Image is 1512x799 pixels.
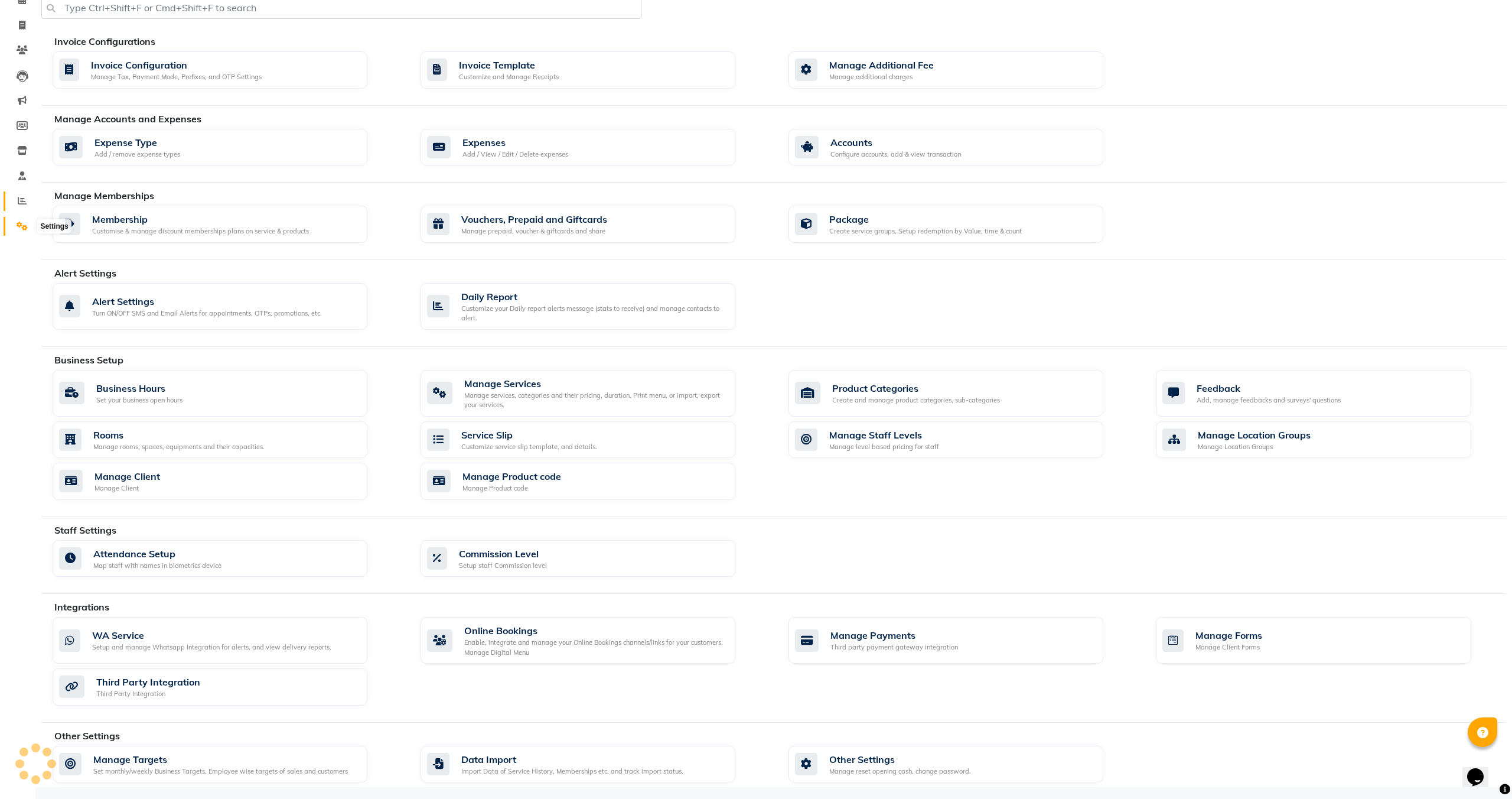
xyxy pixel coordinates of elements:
[94,483,160,493] div: Manage Client
[461,442,597,452] div: Customize service slip template, and details.
[461,752,683,766] div: Data Import
[96,395,183,405] div: Set your business open hours
[421,129,771,166] a: ExpensesAdd / View / Edit / Delete expenses
[53,617,403,664] a: WA ServiceSetup and manage Whatsapp Integration for alerts, and view delivery reports.
[788,746,1139,783] a: Other SettingsManage reset opening cash, change password.
[829,766,971,777] div: Manage reset opening cash, change password.
[788,51,1139,89] a: Manage Additional FeeManage additional charges
[461,290,726,304] div: Daily Report
[92,642,331,652] div: Setup and manage Whatsapp Integration for alerts, and view delivery reports.
[93,442,265,452] div: Manage rooms, spaces, equipments and their capacities.
[464,391,726,410] div: Manage services, categories and their pricing, duration. Print menu, or import, export your servi...
[93,547,221,561] div: Attendance Setup
[92,212,309,226] div: Membership
[1197,381,1341,395] div: Feedback
[1198,428,1311,442] div: Manage Location Groups
[92,308,322,319] div: Turn ON/OFF SMS and Email Alerts for appointments, OTPs, promotions, etc.
[53,129,403,166] a: Expense TypeAdd / remove expense types
[96,381,183,395] div: Business Hours
[53,370,403,417] a: Business HoursSet your business open hours
[788,617,1139,664] a: Manage PaymentsThird party payment gateway integration
[829,752,971,766] div: Other Settings
[1156,421,1506,459] a: Manage Location GroupsManage Location Groups
[829,428,939,442] div: Manage Staff Levels
[829,226,1022,236] div: Create service groups, Setup redemption by Value, time & count
[53,746,403,783] a: Manage TargetsSet monthly/weekly Business Targets, Employee wise targets of sales and customers
[462,135,568,150] div: Expenses
[788,206,1139,243] a: PackageCreate service groups, Setup redemption by Value, time & count
[829,72,934,82] div: Manage additional charges
[464,376,726,391] div: Manage Services
[829,58,934,72] div: Manage Additional Fee
[459,58,559,72] div: Invoice Template
[459,72,559,82] div: Customize and Manage Receipts
[91,72,262,82] div: Manage Tax, Payment Mode, Prefixes, and OTP Settings
[421,463,771,500] a: Manage Product codeManage Product code
[462,150,568,160] div: Add / View / Edit / Delete expenses
[830,628,958,642] div: Manage Payments
[1195,642,1262,652] div: Manage Client Forms
[832,395,1000,405] div: Create and manage product categories, sub-categories
[421,283,771,330] a: Daily ReportCustomize your Daily report alerts message (stats to receive) and manage contacts to ...
[53,421,403,459] a: RoomsManage rooms, spaces, equipments and their capacities.
[829,212,1022,226] div: Package
[462,469,561,483] div: Manage Product code
[1462,752,1500,787] iframe: chat widget
[464,638,726,657] div: Enable, integrate and manage your Online Bookings channels/links for your customers. Manage Digit...
[461,304,726,323] div: Customize your Daily report alerts message (stats to receive) and manage contacts to alert.
[462,483,561,493] div: Manage Product code
[830,642,958,652] div: Third party payment gateway integration
[421,617,771,664] a: Online BookingsEnable, integrate and manage your Online Bookings channels/links for your customer...
[93,752,348,766] div: Manage Targets
[830,150,961,160] div: Configure accounts, add & view transaction
[96,675,200,689] div: Third Party Integration
[96,689,200,699] div: Third Party Integration
[788,129,1139,166] a: AccountsConfigure accounts, add & view transaction
[1197,395,1341,405] div: Add, manage feedbacks and surveys' questions
[421,51,771,89] a: Invoice TemplateCustomize and Manage Receipts
[461,212,607,226] div: Vouchers, Prepaid and Giftcards
[37,219,71,233] div: Settings
[53,283,403,330] a: Alert SettingsTurn ON/OFF SMS and Email Alerts for appointments, OTPs, promotions, etc.
[1156,370,1506,417] a: FeedbackAdd, manage feedbacks and surveys' questions
[92,628,331,642] div: WA Service
[92,226,309,236] div: Customise & manage discount memberships plans on service & products
[53,206,403,243] a: MembershipCustomise & manage discount memberships plans on service & products
[421,206,771,243] a: Vouchers, Prepaid and GiftcardsManage prepaid, voucher & giftcards and share
[461,766,683,777] div: Import Data of Service History, Memberships etc. and track import status.
[421,421,771,459] a: Service SlipCustomize service slip template, and details.
[53,51,403,89] a: Invoice ConfigurationManage Tax, Payment Mode, Prefixes, and OTP Settings
[91,58,262,72] div: Invoice Configuration
[461,226,607,236] div: Manage prepaid, voucher & giftcards and share
[92,294,322,308] div: Alert Settings
[829,442,939,452] div: Manage level based pricing for staff
[459,561,547,571] div: Setup staff Commission level
[421,540,771,577] a: Commission LevelSetup staff Commission level
[1195,628,1262,642] div: Manage Forms
[93,561,221,571] div: Map staff with names in biometrics device
[94,135,180,150] div: Expense Type
[788,421,1139,459] a: Manage Staff LevelsManage level based pricing for staff
[1156,617,1506,664] a: Manage FormsManage Client Forms
[421,746,771,783] a: Data ImportImport Data of Service History, Memberships etc. and track import status.
[94,469,160,483] div: Manage Client
[1198,442,1311,452] div: Manage Location Groups
[464,623,726,638] div: Online Bookings
[53,463,403,500] a: Manage ClientManage Client
[421,370,771,417] a: Manage ServicesManage services, categories and their pricing, duration. Print menu, or import, ex...
[788,370,1139,417] a: Product CategoriesCreate and manage product categories, sub-categories
[53,668,403,706] a: Third Party IntegrationThird Party Integration
[94,150,180,160] div: Add / remove expense types
[459,547,547,561] div: Commission Level
[832,381,1000,395] div: Product Categories
[461,428,597,442] div: Service Slip
[830,135,961,150] div: Accounts
[93,766,348,777] div: Set monthly/weekly Business Targets, Employee wise targets of sales and customers
[93,428,265,442] div: Rooms
[53,540,403,577] a: Attendance SetupMap staff with names in biometrics device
